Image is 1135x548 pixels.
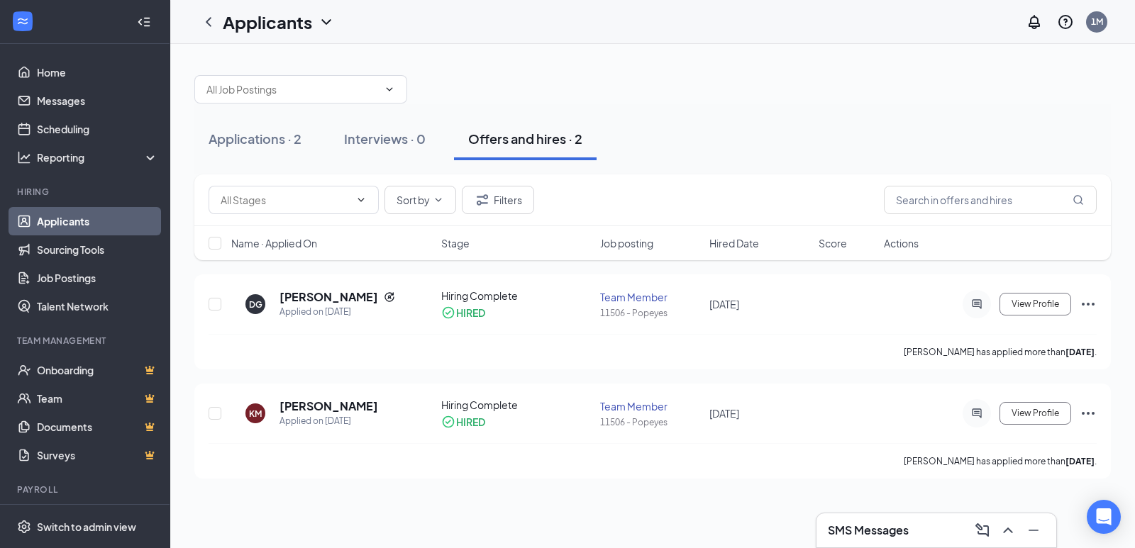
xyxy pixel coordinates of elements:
[37,384,158,413] a: TeamCrown
[968,408,985,419] svg: ActiveChat
[17,150,31,164] svg: Analysis
[37,115,158,143] a: Scheduling
[1000,293,1071,315] button: View Profile
[468,130,582,147] div: Offers and hires · 2
[709,236,759,250] span: Hired Date
[968,298,985,310] svg: ActiveChat
[884,186,1097,214] input: Search in offers and hires
[441,289,592,303] div: Hiring Complete
[355,194,367,206] svg: ChevronDown
[249,298,262,311] div: DG
[1012,408,1059,418] span: View Profile
[209,130,301,147] div: Applications · 2
[828,522,909,538] h3: SMS Messages
[971,519,994,542] button: ComposeMessage
[441,306,455,320] svg: CheckmarkCircle
[600,416,701,428] div: 11506 - Popeyes
[384,186,456,214] button: Sort byChevronDown
[17,483,155,496] div: Payroll
[37,413,158,441] a: DocumentsCrown
[37,58,158,86] a: Home
[231,236,317,250] span: Name · Applied On
[249,408,262,420] div: KM
[1000,522,1017,539] svg: ChevronUp
[441,415,455,429] svg: CheckmarkCircle
[974,522,991,539] svg: ComposeMessage
[1080,296,1097,313] svg: Ellipses
[600,236,653,250] span: Job posting
[221,192,350,208] input: All Stages
[884,236,919,250] span: Actions
[600,290,701,304] div: Team Member
[600,307,701,319] div: 11506 - Popeyes
[600,399,701,413] div: Team Member
[1073,194,1084,206] svg: MagnifyingGlass
[37,207,158,235] a: Applicants
[1065,347,1095,357] b: [DATE]
[1057,13,1074,30] svg: QuestionInfo
[344,130,426,147] div: Interviews · 0
[37,520,136,534] div: Switch to admin view
[384,84,395,95] svg: ChevronDown
[279,305,395,319] div: Applied on [DATE]
[397,195,430,205] span: Sort by
[384,291,395,303] svg: Reapply
[200,13,217,30] svg: ChevronLeft
[37,264,158,292] a: Job Postings
[1022,519,1045,542] button: Minimize
[441,236,470,250] span: Stage
[709,407,739,420] span: [DATE]
[279,398,378,414] h5: [PERSON_NAME]
[17,335,155,347] div: Team Management
[279,289,378,305] h5: [PERSON_NAME]
[474,191,491,208] svg: Filter
[433,194,444,206] svg: ChevronDown
[456,415,485,429] div: HIRED
[16,14,30,28] svg: WorkstreamLogo
[1080,405,1097,422] svg: Ellipses
[206,82,378,97] input: All Job Postings
[456,306,485,320] div: HIRED
[1025,522,1042,539] svg: Minimize
[17,520,31,534] svg: Settings
[1091,16,1103,28] div: 1M
[1000,402,1071,425] button: View Profile
[1065,456,1095,466] b: [DATE]
[462,186,534,214] button: Filter Filters
[17,186,155,198] div: Hiring
[1087,500,1121,534] div: Open Intercom Messenger
[37,292,158,320] a: Talent Network
[709,298,739,311] span: [DATE]
[37,86,158,115] a: Messages
[904,346,1097,358] p: [PERSON_NAME] has applied more than .
[37,235,158,264] a: Sourcing Tools
[1026,13,1043,30] svg: Notifications
[223,10,312,34] h1: Applicants
[137,15,151,29] svg: Collapse
[441,398,592,412] div: Hiring Complete
[997,519,1019,542] button: ChevronUp
[1012,299,1059,309] span: View Profile
[279,414,378,428] div: Applied on [DATE]
[819,236,847,250] span: Score
[904,455,1097,467] p: [PERSON_NAME] has applied more than .
[37,441,158,469] a: SurveysCrown
[318,13,335,30] svg: ChevronDown
[37,150,159,164] div: Reporting
[37,356,158,384] a: OnboardingCrown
